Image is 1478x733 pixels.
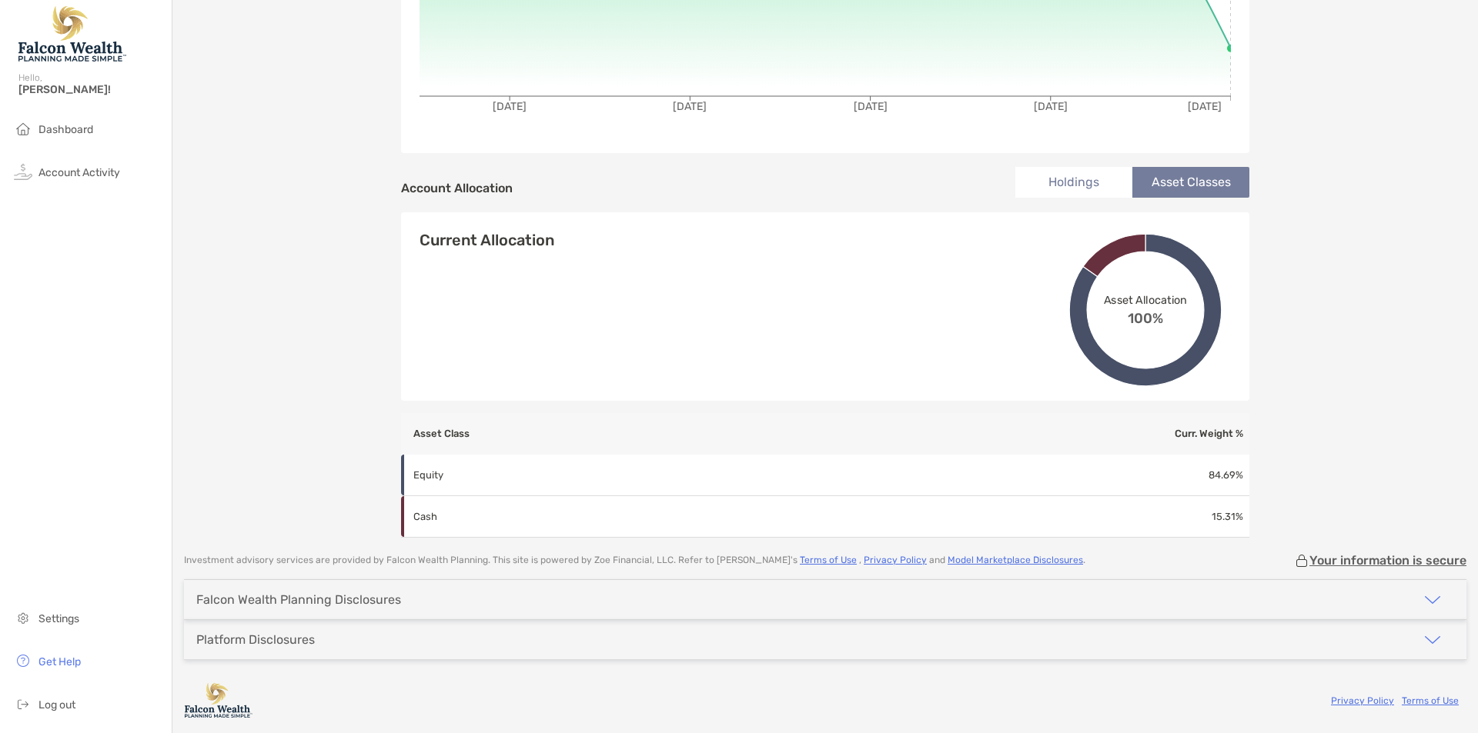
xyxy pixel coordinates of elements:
img: household icon [14,119,32,138]
div: Platform Disclosures [196,632,315,647]
a: Model Marketplace Disclosures [948,555,1083,565]
th: Asset Class [401,413,1022,455]
div: Falcon Wealth Planning Disclosures [196,592,401,607]
span: Get Help [38,655,81,668]
p: Investment advisory services are provided by Falcon Wealth Planning . This site is powered by Zoe... [184,555,1085,566]
span: [PERSON_NAME]! [18,83,162,96]
p: Equity [413,465,629,485]
td: 84.69 % [1022,455,1249,496]
img: icon arrow [1423,631,1442,649]
tspan: [DATE] [673,100,707,113]
th: Curr. Weight % [1022,413,1249,455]
tspan: [DATE] [1034,100,1068,113]
p: Cash [413,507,629,526]
a: Privacy Policy [864,555,927,565]
img: company logo [184,683,253,718]
span: Dashboard [38,123,93,136]
a: Terms of Use [800,555,857,565]
a: Terms of Use [1402,695,1459,706]
a: Privacy Policy [1331,695,1394,706]
li: Holdings [1015,167,1132,198]
li: Asset Classes [1132,167,1249,198]
span: Log out [38,698,75,711]
h4: Current Allocation [420,231,554,249]
td: 15.31 % [1022,496,1249,538]
span: 100% [1128,306,1163,326]
span: Account Activity [38,166,120,179]
img: settings icon [14,608,32,627]
h4: Account Allocation [401,181,513,195]
tspan: [DATE] [854,100,888,113]
img: Falcon Wealth Planning Logo [18,6,126,62]
img: logout icon [14,695,32,713]
tspan: [DATE] [1188,100,1222,113]
img: activity icon [14,162,32,181]
p: Your information is secure [1309,553,1466,568]
span: Settings [38,612,79,625]
span: Asset Allocation [1104,293,1188,306]
img: icon arrow [1423,591,1442,609]
img: get-help icon [14,651,32,670]
tspan: [DATE] [493,100,527,113]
